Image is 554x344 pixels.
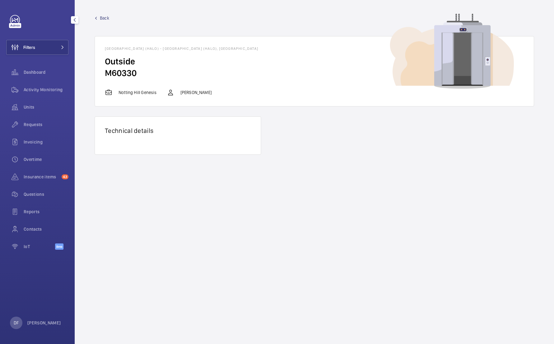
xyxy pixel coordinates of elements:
[27,320,61,326] p: [PERSON_NAME]
[62,174,68,179] span: 43
[181,89,212,96] p: [PERSON_NAME]
[55,243,63,250] span: Beta
[24,209,68,215] span: Reports
[24,121,68,128] span: Requests
[24,104,68,110] span: Units
[14,320,19,326] p: DF
[24,87,68,93] span: Activity Monitoring
[24,243,55,250] span: IoT
[105,67,524,79] h2: M60330
[24,69,68,75] span: Dashboard
[105,56,524,67] h2: Outside
[100,15,109,21] span: Back
[105,46,524,51] h1: [GEOGRAPHIC_DATA] (Halo) - [GEOGRAPHIC_DATA] (Halo), [GEOGRAPHIC_DATA]
[119,89,157,96] p: Notting Hill Genesis
[24,226,68,232] span: Contacts
[390,14,514,89] img: device image
[105,127,251,134] h1: Technical details
[24,139,68,145] span: Invoicing
[6,40,68,55] button: Filters
[23,44,35,50] span: Filters
[24,191,68,197] span: Questions
[24,156,68,163] span: Overtime
[24,174,59,180] span: Insurance items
